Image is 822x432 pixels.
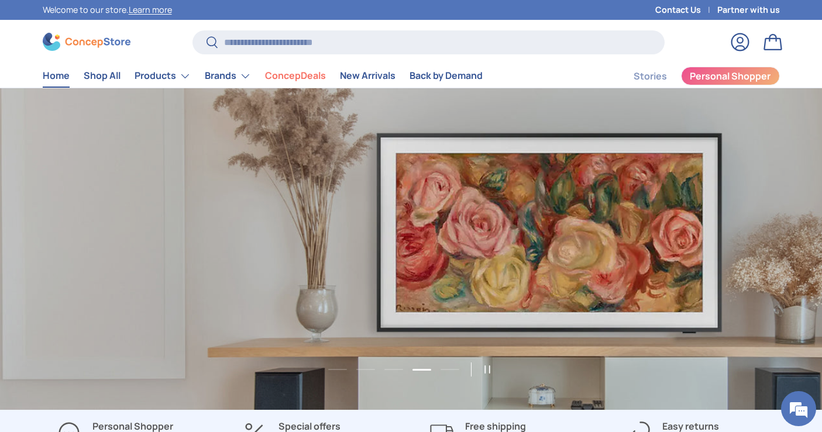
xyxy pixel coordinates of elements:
[135,64,191,88] a: Products
[410,64,483,87] a: Back by Demand
[198,64,258,88] summary: Brands
[43,64,70,87] a: Home
[129,4,172,15] a: Learn more
[84,64,121,87] a: Shop All
[43,33,130,51] img: ConcepStore
[340,64,395,87] a: New Arrivals
[43,4,172,16] p: Welcome to our store.
[717,4,780,16] a: Partner with us
[606,64,780,88] nav: Secondary
[655,4,717,16] a: Contact Us
[205,64,251,88] a: Brands
[690,71,771,81] span: Personal Shopper
[128,64,198,88] summary: Products
[681,67,780,85] a: Personal Shopper
[634,65,667,88] a: Stories
[43,64,483,88] nav: Primary
[265,64,326,87] a: ConcepDeals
